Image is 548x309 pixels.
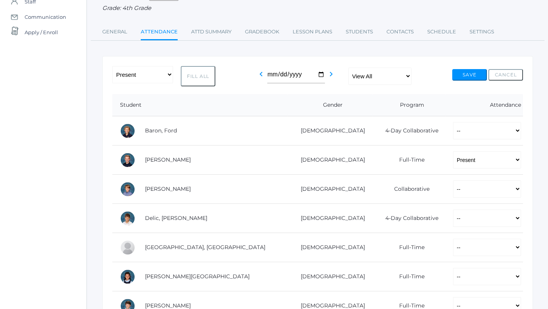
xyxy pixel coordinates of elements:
[102,4,533,13] div: Grade: 4th Grade
[452,69,487,81] button: Save
[257,73,266,80] a: chevron_left
[25,9,66,25] span: Communication
[293,24,332,40] a: Lesson Plans
[102,24,127,40] a: General
[181,66,215,86] button: Fill All
[373,175,445,204] td: Collaborative
[288,233,373,262] td: [DEMOGRAPHIC_DATA]
[288,204,373,233] td: [DEMOGRAPHIC_DATA]
[373,204,445,233] td: 4-Day Collaborative
[112,94,288,116] th: Student
[145,127,177,134] a: Baron, Ford
[120,182,135,197] div: Jack Crosby
[120,211,135,226] div: Luka Delic
[245,24,279,40] a: Gradebook
[373,262,445,291] td: Full-Time
[445,94,523,116] th: Attendance
[470,24,494,40] a: Settings
[373,116,445,145] td: 4-Day Collaborative
[326,73,336,80] a: chevron_right
[145,185,191,192] a: [PERSON_NAME]
[288,175,373,204] td: [DEMOGRAPHIC_DATA]
[25,25,58,40] span: Apply / Enroll
[288,262,373,291] td: [DEMOGRAPHIC_DATA]
[326,69,336,79] i: chevron_right
[257,69,266,79] i: chevron_left
[346,24,373,40] a: Students
[373,94,445,116] th: Program
[141,24,178,41] a: Attendance
[120,152,135,168] div: Brody Bigley
[288,145,373,175] td: [DEMOGRAPHIC_DATA]
[145,244,265,251] a: [GEOGRAPHIC_DATA], [GEOGRAPHIC_DATA]
[145,273,250,280] a: [PERSON_NAME][GEOGRAPHIC_DATA]
[427,24,456,40] a: Schedule
[145,302,191,309] a: [PERSON_NAME]
[288,116,373,145] td: [DEMOGRAPHIC_DATA]
[120,240,135,255] div: Easton Ferris
[288,94,373,116] th: Gender
[373,233,445,262] td: Full-Time
[488,69,523,81] button: Cancel
[386,24,414,40] a: Contacts
[120,269,135,284] div: Victoria Harutyunyan
[191,24,232,40] a: Attd Summary
[120,123,135,139] div: Ford Baron
[145,156,191,163] a: [PERSON_NAME]
[373,145,445,175] td: Full-Time
[145,215,207,221] a: Delic, [PERSON_NAME]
